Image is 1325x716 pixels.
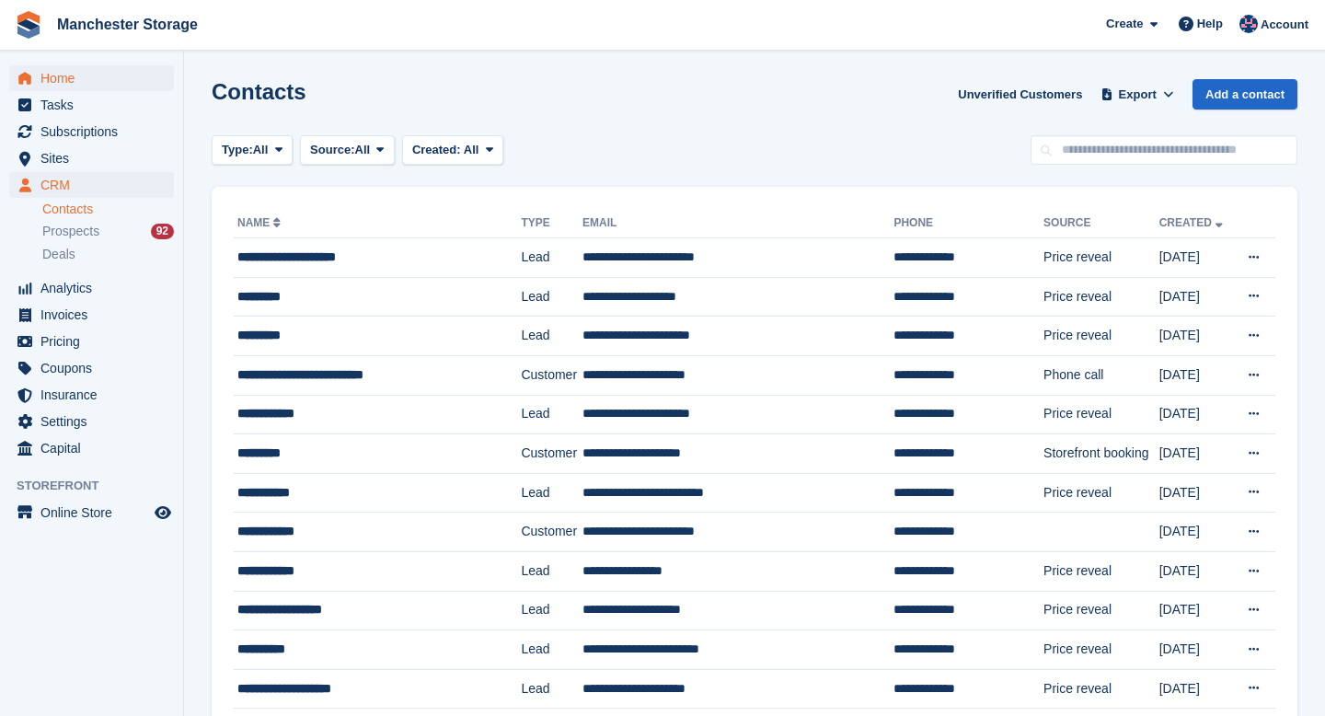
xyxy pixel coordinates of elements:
[40,500,151,525] span: Online Store
[1159,473,1233,513] td: [DATE]
[582,209,893,238] th: Email
[1097,79,1178,110] button: Export
[9,275,174,301] a: menu
[521,513,582,552] td: Customer
[50,9,205,40] a: Manchester Storage
[9,409,174,434] a: menu
[402,135,503,166] button: Created: All
[40,65,151,91] span: Home
[521,591,582,630] td: Lead
[355,141,371,159] span: All
[9,92,174,118] a: menu
[412,143,461,156] span: Created:
[951,79,1089,110] a: Unverified Customers
[1159,216,1227,229] a: Created
[9,435,174,461] a: menu
[1043,551,1159,591] td: Price reveal
[521,395,582,434] td: Lead
[42,222,174,241] a: Prospects 92
[40,119,151,144] span: Subscriptions
[521,551,582,591] td: Lead
[40,145,151,171] span: Sites
[521,277,582,317] td: Lead
[521,630,582,670] td: Lead
[9,329,174,354] a: menu
[1106,15,1143,33] span: Create
[15,11,42,39] img: stora-icon-8386f47178a22dfd0bd8f6a31ec36ba5ce8667c1dd55bd0f319d3a0aa187defe.svg
[40,302,151,328] span: Invoices
[1119,86,1157,104] span: Export
[1159,669,1233,709] td: [DATE]
[1159,551,1233,591] td: [DATE]
[40,435,151,461] span: Capital
[521,355,582,395] td: Customer
[521,238,582,278] td: Lead
[1159,317,1233,356] td: [DATE]
[1043,473,1159,513] td: Price reveal
[9,500,174,525] a: menu
[1043,434,1159,474] td: Storefront booking
[40,355,151,381] span: Coupons
[300,135,395,166] button: Source: All
[1192,79,1297,110] a: Add a contact
[1043,355,1159,395] td: Phone call
[42,201,174,218] a: Contacts
[1261,16,1308,34] span: Account
[1043,591,1159,630] td: Price reveal
[464,143,479,156] span: All
[151,224,174,239] div: 92
[1043,630,1159,670] td: Price reveal
[237,216,284,229] a: Name
[152,502,174,524] a: Preview store
[9,302,174,328] a: menu
[1159,277,1233,317] td: [DATE]
[1043,317,1159,356] td: Price reveal
[9,382,174,408] a: menu
[40,329,151,354] span: Pricing
[1159,355,1233,395] td: [DATE]
[1043,238,1159,278] td: Price reveal
[42,223,99,240] span: Prospects
[1159,591,1233,630] td: [DATE]
[893,209,1043,238] th: Phone
[40,92,151,118] span: Tasks
[40,275,151,301] span: Analytics
[40,409,151,434] span: Settings
[1043,669,1159,709] td: Price reveal
[310,141,354,159] span: Source:
[9,355,174,381] a: menu
[9,172,174,198] a: menu
[521,669,582,709] td: Lead
[1043,395,1159,434] td: Price reveal
[521,434,582,474] td: Customer
[9,119,174,144] a: menu
[521,473,582,513] td: Lead
[42,245,174,264] a: Deals
[212,79,306,104] h1: Contacts
[40,172,151,198] span: CRM
[1043,277,1159,317] td: Price reveal
[521,209,582,238] th: Type
[1159,434,1233,474] td: [DATE]
[253,141,269,159] span: All
[1159,513,1233,552] td: [DATE]
[1043,209,1159,238] th: Source
[40,382,151,408] span: Insurance
[17,477,183,495] span: Storefront
[1159,630,1233,670] td: [DATE]
[521,317,582,356] td: Lead
[212,135,293,166] button: Type: All
[9,145,174,171] a: menu
[1159,395,1233,434] td: [DATE]
[222,141,253,159] span: Type:
[1159,238,1233,278] td: [DATE]
[9,65,174,91] a: menu
[1197,15,1223,33] span: Help
[42,246,75,263] span: Deals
